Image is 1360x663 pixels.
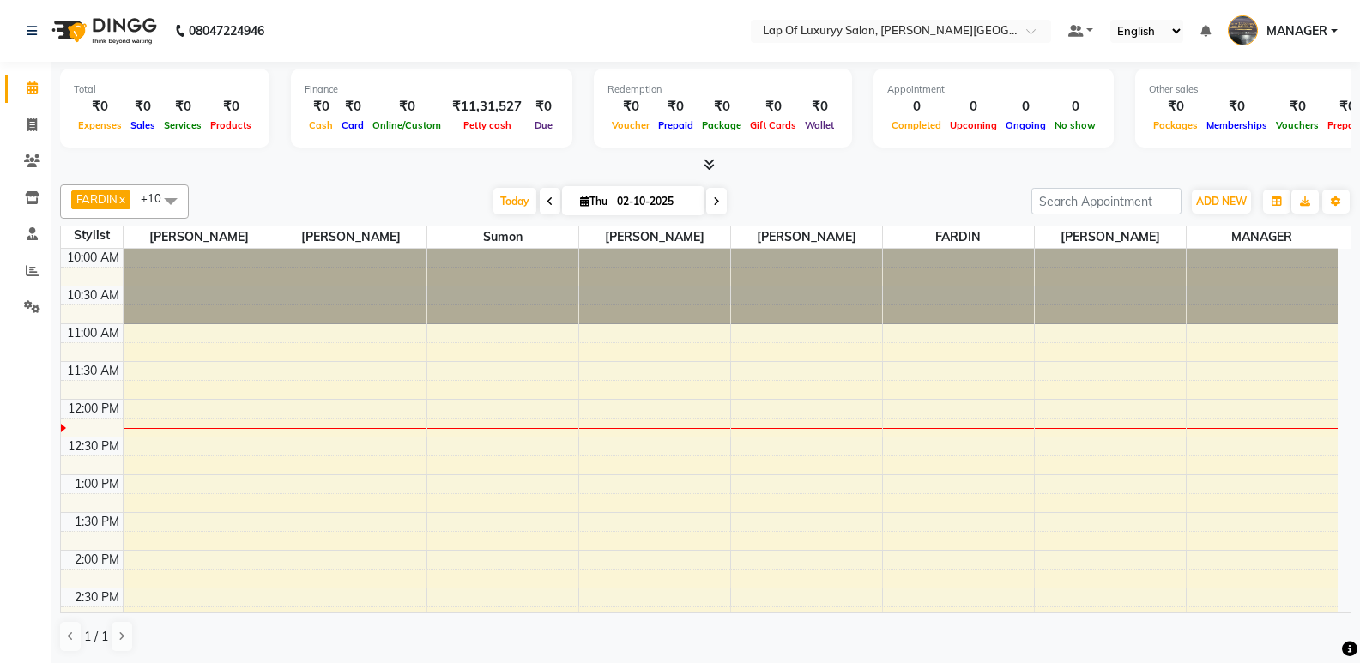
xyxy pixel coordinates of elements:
span: Sales [126,119,160,131]
div: ₹0 [305,97,337,117]
span: [PERSON_NAME] [124,226,275,248]
div: ₹0 [368,97,445,117]
span: 1 / 1 [84,628,108,646]
span: Today [493,188,536,214]
span: [PERSON_NAME] [731,226,882,248]
span: Gift Cards [746,119,801,131]
span: Thu [576,195,612,208]
span: Sumon [427,226,578,248]
span: Completed [887,119,946,131]
span: Vouchers [1272,119,1323,131]
span: Online/Custom [368,119,445,131]
img: MANAGER [1228,15,1258,45]
div: ₹11,31,527 [445,97,529,117]
div: ₹0 [160,97,206,117]
div: ₹0 [337,97,368,117]
div: 0 [1001,97,1050,117]
div: 1:00 PM [71,475,123,493]
span: [PERSON_NAME] [275,226,426,248]
span: Prepaid [654,119,698,131]
button: ADD NEW [1192,190,1251,214]
div: 1:30 PM [71,513,123,531]
span: Due [530,119,557,131]
input: 2025-10-02 [612,189,698,214]
div: ₹0 [529,97,559,117]
div: ₹0 [607,97,654,117]
div: 10:30 AM [63,286,123,304]
span: ADD NEW [1196,195,1247,208]
a: x [118,192,125,206]
div: 0 [946,97,1001,117]
span: MANAGER [1266,22,1327,40]
span: Wallet [801,119,838,131]
div: ₹0 [1272,97,1323,117]
img: logo [44,7,161,55]
div: 12:00 PM [64,400,123,418]
div: ₹0 [698,97,746,117]
div: ₹0 [126,97,160,117]
span: FARDIN [76,192,118,206]
span: Services [160,119,206,131]
div: 10:00 AM [63,249,123,267]
div: 11:00 AM [63,324,123,342]
div: ₹0 [1202,97,1272,117]
span: [PERSON_NAME] [1035,226,1186,248]
div: Redemption [607,82,838,97]
div: Appointment [887,82,1100,97]
span: Packages [1149,119,1202,131]
div: 2:30 PM [71,588,123,606]
div: 11:30 AM [63,362,123,380]
span: +10 [141,191,174,205]
span: Package [698,119,746,131]
b: 08047224946 [189,7,264,55]
div: Stylist [61,226,123,244]
div: ₹0 [801,97,838,117]
span: FARDIN [883,226,1034,248]
div: ₹0 [206,97,256,117]
span: Petty cash [459,119,516,131]
span: No show [1050,119,1100,131]
span: Expenses [74,119,126,131]
span: Products [206,119,256,131]
span: Voucher [607,119,654,131]
span: MANAGER [1187,226,1339,248]
input: Search Appointment [1031,188,1182,214]
div: ₹0 [654,97,698,117]
span: Card [337,119,368,131]
div: 2:00 PM [71,551,123,569]
div: Total [74,82,256,97]
div: 0 [887,97,946,117]
div: ₹0 [746,97,801,117]
span: Cash [305,119,337,131]
div: ₹0 [74,97,126,117]
span: Ongoing [1001,119,1050,131]
span: Upcoming [946,119,1001,131]
div: Finance [305,82,559,97]
div: ₹0 [1149,97,1202,117]
span: Memberships [1202,119,1272,131]
span: [PERSON_NAME] [579,226,730,248]
div: 12:30 PM [64,437,123,455]
div: 0 [1050,97,1100,117]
